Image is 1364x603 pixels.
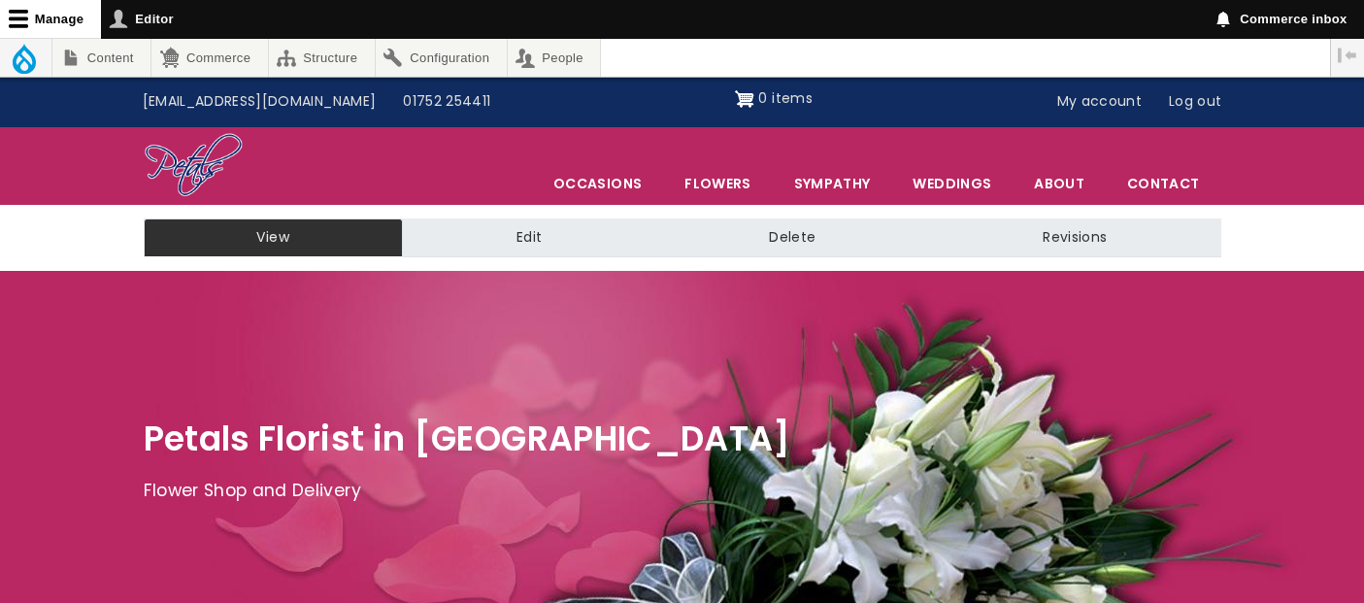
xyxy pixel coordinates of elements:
span: Occasions [533,163,662,204]
a: Configuration [376,39,507,77]
a: [EMAIL_ADDRESS][DOMAIN_NAME] [129,84,390,120]
a: Log out [1155,84,1235,120]
img: Home [144,132,244,200]
a: Content [52,39,150,77]
nav: Tabs [129,218,1236,257]
a: People [508,39,601,77]
span: 0 items [758,88,812,108]
a: Structure [269,39,375,77]
a: Shopping cart 0 items [735,84,813,115]
span: Petals Florist in [GEOGRAPHIC_DATA] [144,415,791,462]
span: Weddings [892,163,1012,204]
a: View [144,218,403,257]
a: Contact [1107,163,1219,204]
a: Commerce [151,39,267,77]
a: Delete [655,218,929,257]
a: Edit [403,218,655,257]
a: About [1014,163,1105,204]
a: 01752 254411 [389,84,504,120]
a: Flowers [664,163,771,204]
p: Flower Shop and Delivery [144,477,1221,506]
a: My account [1044,84,1156,120]
button: Vertical orientation [1331,39,1364,72]
img: Shopping cart [735,84,754,115]
a: Revisions [929,218,1220,257]
a: Sympathy [774,163,891,204]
